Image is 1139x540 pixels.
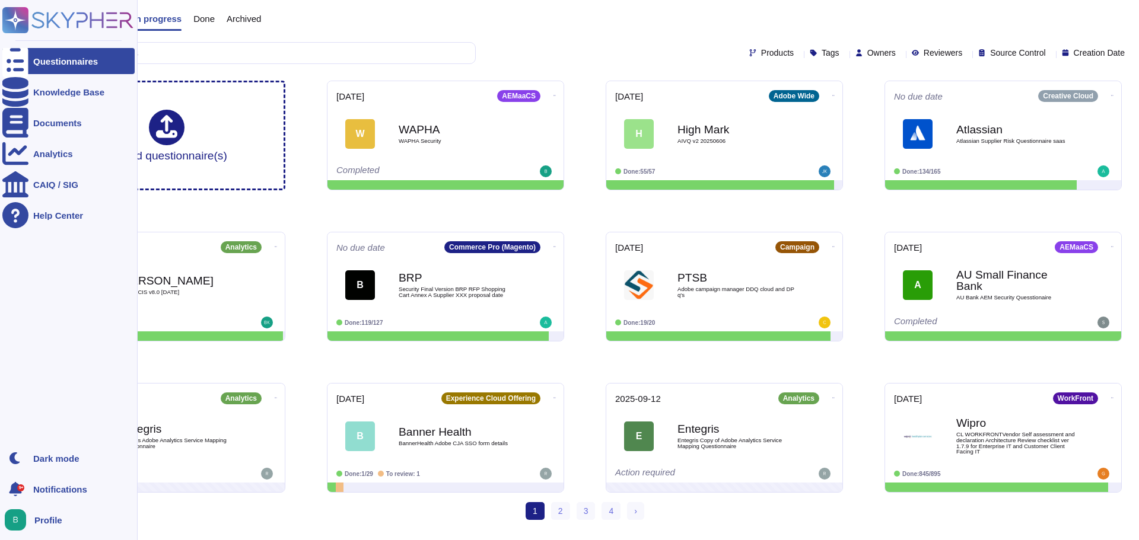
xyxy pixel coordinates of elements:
[623,168,655,175] span: Done: 55/57
[1055,241,1098,253] div: AEMaaCS
[956,432,1075,454] span: CL WORKFRONTVendor Self assessment and declaration Architecture Review checklist ver 1.7.9 for En...
[1053,392,1098,404] div: WorkFront
[33,88,104,97] div: Knowledge Base
[902,471,941,477] span: Done: 845/895
[677,272,796,283] b: PTSB
[615,394,661,403] span: 2025-09-12
[399,426,517,437] b: Banner Health
[497,90,540,102] div: AEMaaCS
[399,286,517,298] span: Security Final Version BRP RFP Shopping Cart Annex A Supplier XXX proposal date
[106,110,227,161] div: Upload questionnaire(s)
[2,507,34,533] button: user
[227,14,261,23] span: Archived
[577,502,596,520] a: 3
[1097,165,1109,177] img: user
[1074,49,1125,57] span: Creation Date
[677,138,796,144] span: AIVQ v2 20250606
[615,243,643,252] span: [DATE]
[624,270,654,300] img: Logo
[336,92,364,101] span: [DATE]
[34,516,62,525] span: Profile
[615,92,643,101] span: [DATE]
[677,124,796,135] b: High Mark
[33,149,73,158] div: Analytics
[33,454,79,463] div: Dark mode
[336,165,482,177] div: Completed
[345,421,375,451] div: B
[894,92,943,101] span: No due date
[444,241,540,253] div: Commerce Pro (Magento)
[345,471,373,477] span: Done: 1/29
[33,180,78,189] div: CAIQ / SIG
[903,270,933,300] div: A
[345,270,375,300] div: B
[2,48,135,74] a: Questionnaires
[956,138,1075,144] span: Atlassian Supplier Risk Questionnaire saas
[902,168,941,175] span: Done: 134/165
[261,317,273,328] img: user
[33,57,98,66] div: Questionnaires
[399,272,517,283] b: BRP
[1038,90,1098,102] div: Creative Cloud
[990,49,1045,57] span: Source Control
[778,392,819,404] div: Analytics
[441,392,540,404] div: Experience Cloud Offering
[924,49,962,57] span: Reviewers
[120,437,238,449] span: Entegris Adobe Analytics Service Mapping Questionnaire
[2,202,135,228] a: Help Center
[261,468,273,480] img: user
[336,243,385,252] span: No due date
[624,119,654,149] div: H
[769,90,819,102] div: Adobe Wide
[2,110,135,136] a: Documents
[133,14,182,23] span: In progress
[819,468,831,480] img: user
[540,165,552,177] img: user
[956,124,1075,135] b: Atlassian
[956,295,1075,301] span: AU Bank AEM Security Quesstionaire
[761,49,794,57] span: Products
[221,392,262,404] div: Analytics
[775,241,819,253] div: Campaign
[120,423,238,434] b: Entegris
[677,423,796,434] b: Entegris
[819,165,831,177] img: user
[819,317,831,328] img: user
[47,43,475,63] input: Search by keywords
[1097,317,1109,328] img: user
[903,119,933,149] img: Logo
[956,269,1075,292] b: AU Small Finance Bank
[399,440,517,446] span: BannerHealth Adobe CJA SSO form details
[624,421,654,451] div: E
[399,138,517,144] span: WAPHA Security
[1097,468,1109,480] img: user
[5,509,26,531] img: user
[867,49,896,57] span: Owners
[526,502,545,520] span: 1
[2,140,135,167] a: Analytics
[33,485,87,494] span: Notifications
[677,286,796,298] span: Adobe campaign manager DDQ cloud and DP q's
[677,437,796,449] span: Entegris Copy of Adobe Analytics Service Mapping Questionnaire
[956,417,1075,429] b: Wipro
[822,49,839,57] span: Tags
[399,124,517,135] b: WAPHA
[602,502,621,520] a: 4
[2,171,135,197] a: CAIQ / SIG
[17,484,24,491] div: 9+
[2,79,135,105] a: Knowledge Base
[33,211,83,220] div: Help Center
[903,421,933,451] img: Logo
[615,468,761,480] div: Action required
[345,319,383,326] span: Done: 119/127
[193,14,215,23] span: Done
[894,243,922,252] span: [DATE]
[540,468,552,480] img: user
[221,241,262,253] div: Analytics
[634,506,637,516] span: ›
[894,394,922,403] span: [DATE]
[386,471,420,477] span: To review: 1
[345,119,375,149] div: W
[551,502,570,520] a: 2
[894,317,1039,328] div: Completed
